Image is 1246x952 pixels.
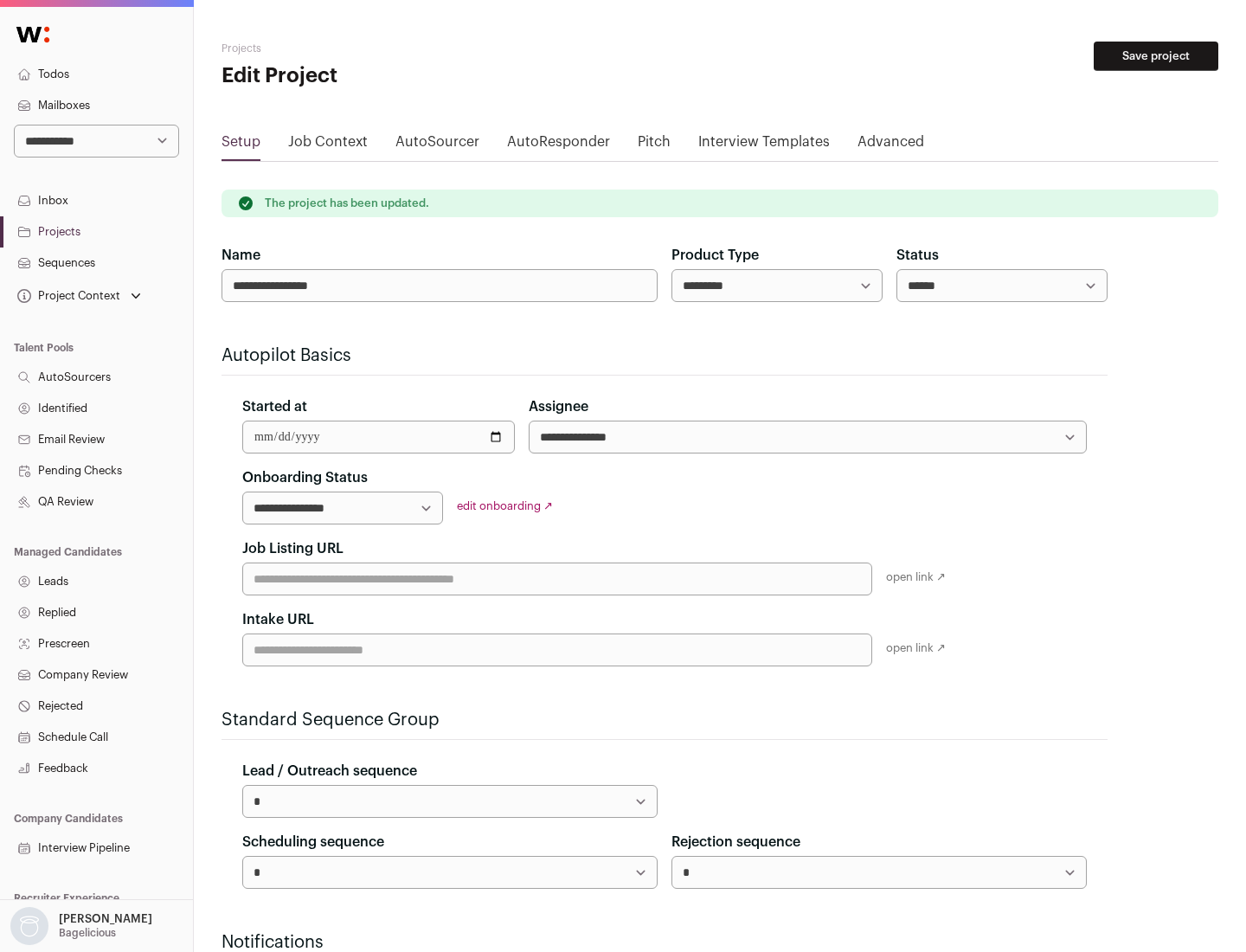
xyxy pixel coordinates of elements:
a: edit onboarding ↗ [457,500,553,511]
label: Name [222,245,260,266]
label: Onboarding Status [242,467,368,488]
label: Job Listing URL [242,538,344,559]
p: [PERSON_NAME] [59,912,152,926]
img: Wellfound [7,17,59,52]
a: Setup [222,132,260,159]
label: Intake URL [242,609,314,630]
label: Status [896,245,939,266]
h2: Projects [222,42,554,55]
label: Assignee [529,396,588,417]
button: Open dropdown [7,907,156,945]
a: Advanced [857,132,924,159]
a: Job Context [288,132,368,159]
img: nopic.png [10,907,48,945]
h2: Autopilot Basics [222,344,1108,368]
a: Pitch [638,132,671,159]
p: Bagelicious [59,926,116,940]
div: Project Context [14,289,120,303]
button: Open dropdown [14,284,145,308]
h2: Standard Sequence Group [222,708,1108,732]
button: Save project [1094,42,1218,71]
a: AutoResponder [507,132,610,159]
a: Interview Templates [698,132,830,159]
label: Rejection sequence [671,832,800,852]
label: Product Type [671,245,759,266]
a: AutoSourcer [395,132,479,159]
h1: Edit Project [222,62,554,90]
p: The project has been updated. [265,196,429,210]
label: Scheduling sequence [242,832,384,852]
label: Started at [242,396,307,417]
label: Lead / Outreach sequence [242,761,417,782]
